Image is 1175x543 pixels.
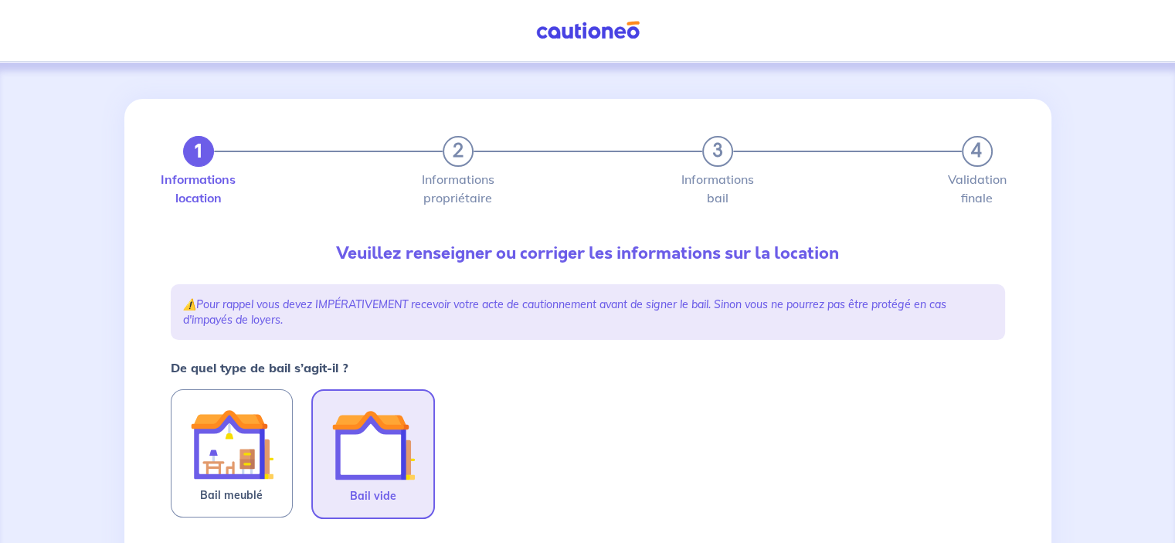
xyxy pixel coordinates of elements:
[962,173,993,204] label: Validation finale
[331,403,415,487] img: illu_empty_lease.svg
[190,402,273,486] img: illu_furnished_lease.svg
[702,173,733,204] label: Informations bail
[443,173,474,204] label: Informations propriétaire
[530,21,646,40] img: Cautioneo
[183,297,946,327] em: Pour rappel vous devez IMPÉRATIVEMENT recevoir votre acte de cautionnement avant de signer le bai...
[183,136,214,167] button: 1
[183,297,993,327] p: ⚠️
[171,241,1005,266] p: Veuillez renseigner ou corriger les informations sur la location
[183,173,214,204] label: Informations location
[350,487,396,505] span: Bail vide
[171,360,348,375] strong: De quel type de bail s’agit-il ?
[200,486,263,504] span: Bail meublé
